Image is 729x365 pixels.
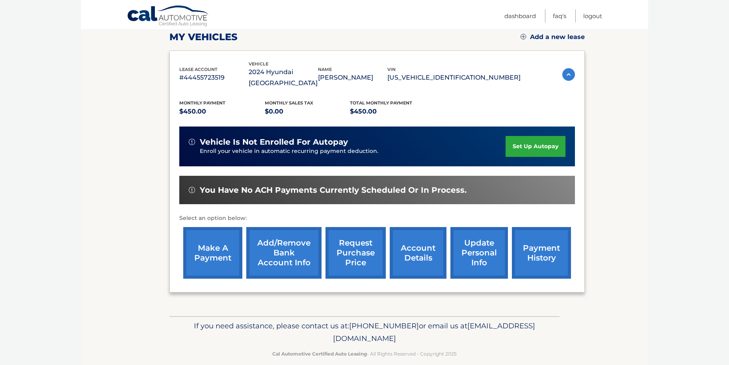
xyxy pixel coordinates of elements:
p: Select an option below: [179,214,575,223]
p: $450.00 [179,106,265,117]
a: account details [390,227,446,279]
p: #44455723519 [179,72,249,83]
p: - All Rights Reserved - Copyright 2025 [175,350,554,358]
a: Logout [583,9,602,22]
span: vin [387,67,396,72]
p: 2024 Hyundai [GEOGRAPHIC_DATA] [249,67,318,89]
img: accordion-active.svg [562,68,575,81]
span: name [318,67,332,72]
span: [PHONE_NUMBER] [349,321,419,330]
p: [PERSON_NAME] [318,72,387,83]
span: vehicle [249,61,268,67]
span: [EMAIL_ADDRESS][DOMAIN_NAME] [333,321,535,343]
a: update personal info [450,227,508,279]
img: alert-white.svg [189,187,195,193]
a: Cal Automotive [127,5,210,28]
span: Total Monthly Payment [350,100,412,106]
span: You have no ACH payments currently scheduled or in process. [200,185,467,195]
p: Enroll your vehicle in automatic recurring payment deduction. [200,147,506,156]
p: If you need assistance, please contact us at: or email us at [175,320,554,345]
a: Add/Remove bank account info [246,227,322,279]
a: set up autopay [506,136,565,157]
a: FAQ's [553,9,566,22]
img: alert-white.svg [189,139,195,145]
span: vehicle is not enrolled for autopay [200,137,348,147]
img: add.svg [521,34,526,39]
span: lease account [179,67,218,72]
a: make a payment [183,227,242,279]
span: Monthly Payment [179,100,225,106]
strong: Cal Automotive Certified Auto Leasing [272,351,367,357]
p: $0.00 [265,106,350,117]
p: [US_VEHICLE_IDENTIFICATION_NUMBER] [387,72,521,83]
span: Monthly sales Tax [265,100,313,106]
a: Dashboard [504,9,536,22]
a: Add a new lease [521,33,585,41]
h2: my vehicles [169,31,238,43]
p: $450.00 [350,106,435,117]
a: payment history [512,227,571,279]
a: request purchase price [325,227,386,279]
